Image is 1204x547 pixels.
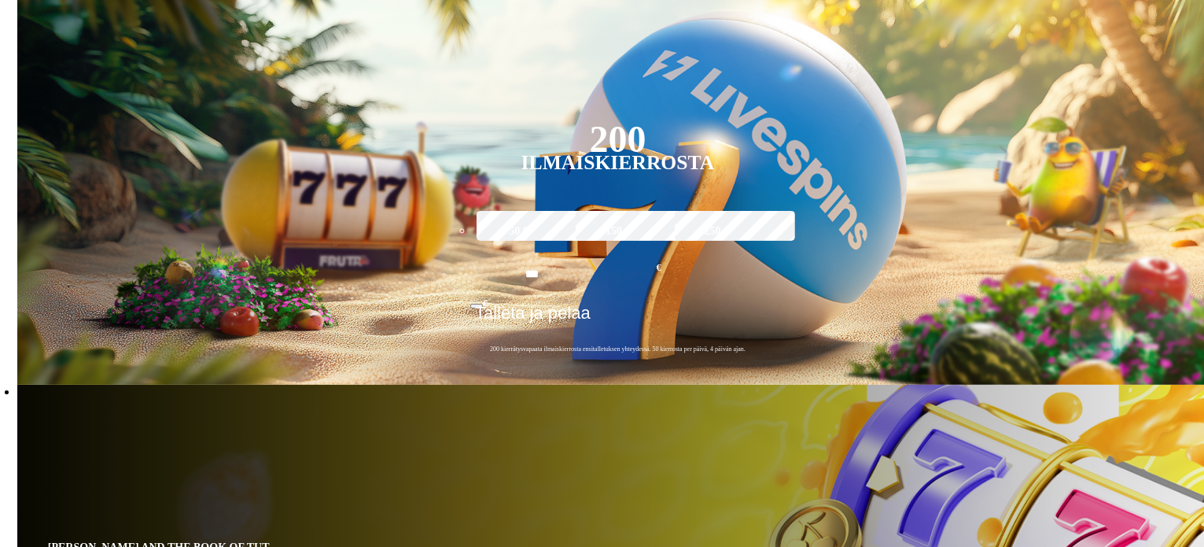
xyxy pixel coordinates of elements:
label: 150 € [572,209,664,254]
label: 50 € [473,209,565,254]
span: Talleta ja pelaa [475,303,591,334]
span: € [483,298,488,308]
span: € [657,261,661,275]
div: Ilmaiskierrosta [521,153,715,172]
div: 200 [589,130,646,149]
button: Talleta ja pelaa [470,302,765,335]
label: 250 € [671,209,763,254]
span: 200 kierrätysvapaata ilmaiskierrosta ensitalletuksen yhteydessä. 50 kierrosta per päivä, 4 päivän... [470,345,765,353]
